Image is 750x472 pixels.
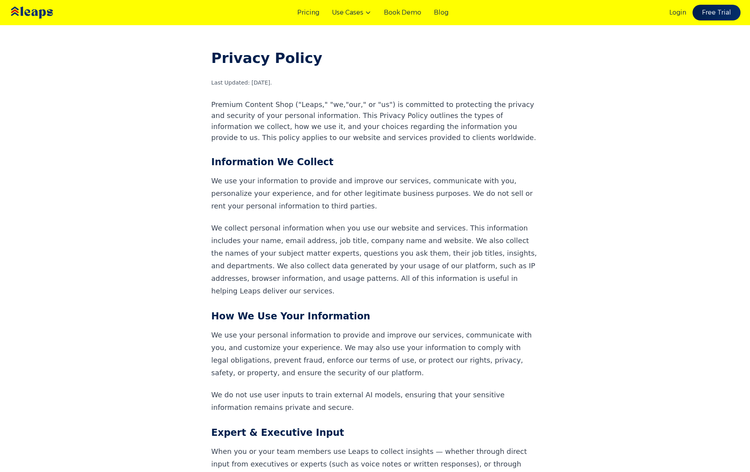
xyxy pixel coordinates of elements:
button: Use Cases [332,8,371,17]
h2: Expert & Executive Input [211,426,539,439]
h1: Privacy Policy [211,50,539,66]
a: Blog [434,8,448,17]
a: Pricing [297,8,319,17]
p: We collect personal information when you use our website and services. This information includes ... [211,222,539,297]
img: Leaps Logo [9,1,76,24]
h2: How We Use Your Information [211,310,539,323]
p: We use your personal information to provide and improve our services, communicate with you, and c... [211,329,539,379]
a: Free Trial [693,5,741,20]
a: Book Demo [384,8,421,17]
p: Premium Content Shop ("Leaps," "we,"our," or "us") is committed to protecting the privacy and sec... [211,99,539,143]
p: We use your information to provide and improve our services, communicate with you, personalize yo... [211,175,539,212]
a: Login [669,8,686,17]
p: We do not use user inputs to train external AI models, ensuring that your sensitive information r... [211,389,539,414]
div: Last Updated: [DATE]. [211,79,539,87]
h2: Information We Collect [211,156,539,168]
